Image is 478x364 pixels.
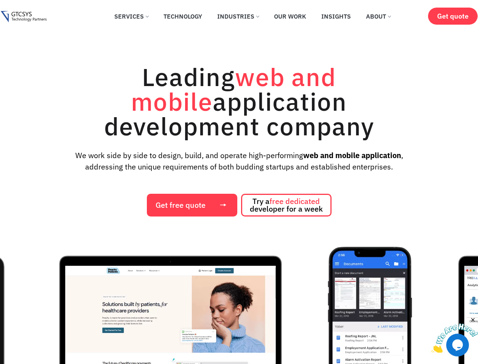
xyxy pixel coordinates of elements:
span: web and mobile [131,61,336,118]
h1: Leading application development company [69,64,409,138]
span: Get quote [437,12,469,20]
a: Try afree dedicated developer for a week [241,194,332,217]
img: Gtcsys logo [1,11,47,23]
span: Get free quote [156,201,206,209]
span: Try a developer for a week [250,198,323,213]
a: Our Work [268,8,312,25]
a: Industries [212,8,265,25]
a: Services [109,8,154,25]
a: Get quote [428,8,478,25]
a: About [360,8,396,25]
a: Technology [158,8,208,25]
p: We work side by side to design, build, and operate high-performing , addressing the unique requir... [63,150,415,173]
a: Get free quote [147,194,237,217]
iframe: chat widget [431,317,478,353]
strong: web and mobile application [303,150,401,160]
span: free dedicated [269,196,320,206]
a: Insights [316,8,357,25]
